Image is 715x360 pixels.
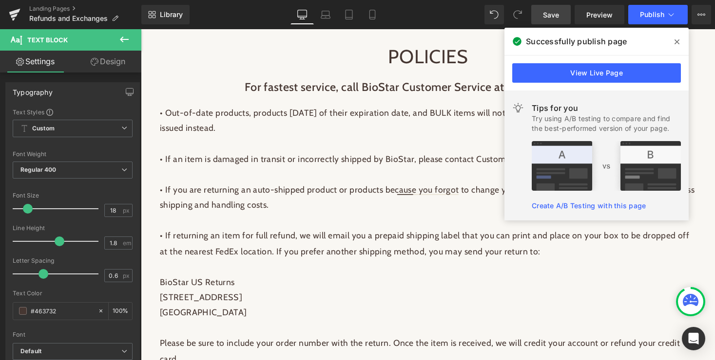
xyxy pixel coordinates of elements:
[628,5,688,24] button: Publish
[20,347,41,356] i: Default
[27,36,68,44] span: Text Block
[13,192,133,199] div: Font Size
[19,78,570,126] p: • Out-of-date products, products [DATE] of their expiration date, and BULK items will not be acce...
[29,5,141,13] a: Landing Pages
[73,51,143,72] a: Design
[19,157,570,204] p: • If you are returning an auto-shipped product or products because you forgot to change your ship...
[13,225,133,232] div: Line Height
[361,5,384,24] a: Mobile
[508,5,527,24] button: Redo
[19,268,570,283] p: [STREET_ADDRESS]
[13,151,133,158] div: Font Weight
[123,240,131,246] span: em
[512,102,524,114] img: light.svg
[19,126,570,141] p: • If an item is damaged in transit or incorrectly shipped by BioStar, please contact Customer Ser...
[532,102,681,114] div: Tips for you
[586,10,613,20] span: Preview
[19,207,563,265] span: • If returning an item for full refund, we will email you a prepaid shipping label that you can p...
[512,63,681,83] a: View Live Page
[13,257,133,264] div: Letter Spacing
[32,125,55,133] b: Custom
[123,207,131,214] span: px
[13,331,133,338] div: Font
[20,166,57,173] b: Regular 400
[109,303,132,320] div: %
[484,5,504,24] button: Undo
[575,5,624,24] a: Preview
[640,11,664,18] span: Publish
[123,272,131,279] span: px
[543,10,559,20] span: Save
[19,283,570,346] p: [GEOGRAPHIC_DATA] Please be sure to include your order number with the return. Once the item is r...
[160,10,183,19] span: Library
[31,306,93,316] input: Color
[532,141,681,191] img: tip.png
[337,5,361,24] a: Tablet
[532,201,646,210] a: Create A/B Testing with this page
[290,5,314,24] a: Desktop
[29,15,108,22] span: Refunds and Exchanges
[13,290,133,297] div: Text Color
[13,108,133,116] div: Text Styles
[682,327,705,350] div: Open Intercom Messenger
[19,53,570,67] p: For fastest service, call BioStar Customer Service at [PHONE_NUMBER].
[526,36,627,47] span: Successfully publish page
[141,5,190,24] a: New Library
[19,16,570,41] div: POLICIES
[532,114,681,133] div: Try using A/B testing to compare and find the best-performed version of your page.
[13,83,53,96] div: Typography
[314,5,337,24] a: Laptop
[692,5,711,24] button: More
